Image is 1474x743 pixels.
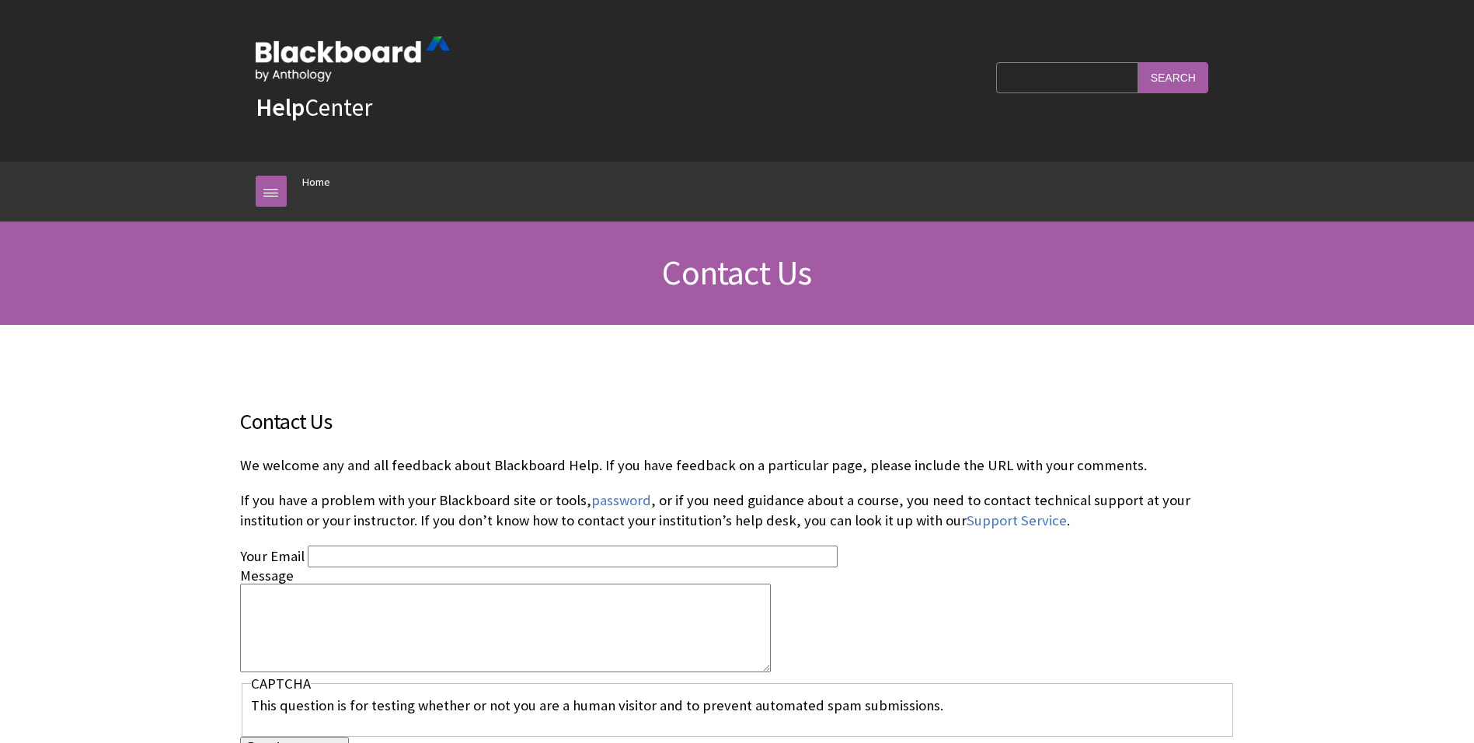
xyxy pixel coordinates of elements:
[240,490,1235,531] p: If you have a problem with your Blackboard site or tools, , or if you need guidance about a cours...
[251,697,1223,714] div: This question is for testing whether or not you are a human visitor and to prevent automated spam...
[240,405,1235,438] h2: Contact Us
[967,511,1067,529] a: Support Service
[256,92,372,123] a: HelpCenter
[240,547,305,565] label: Your Email
[302,173,330,192] a: Home
[1138,62,1208,92] input: Search
[256,92,305,123] strong: Help
[240,567,294,584] label: Message
[251,675,311,692] legend: CAPTCHA
[591,491,651,509] a: Link password
[256,37,450,82] img: Blackboard by Anthology
[240,455,1235,476] p: We welcome any and all feedback about Blackboard Help. If you have feedback on a particular page,...
[662,251,811,294] span: Contact Us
